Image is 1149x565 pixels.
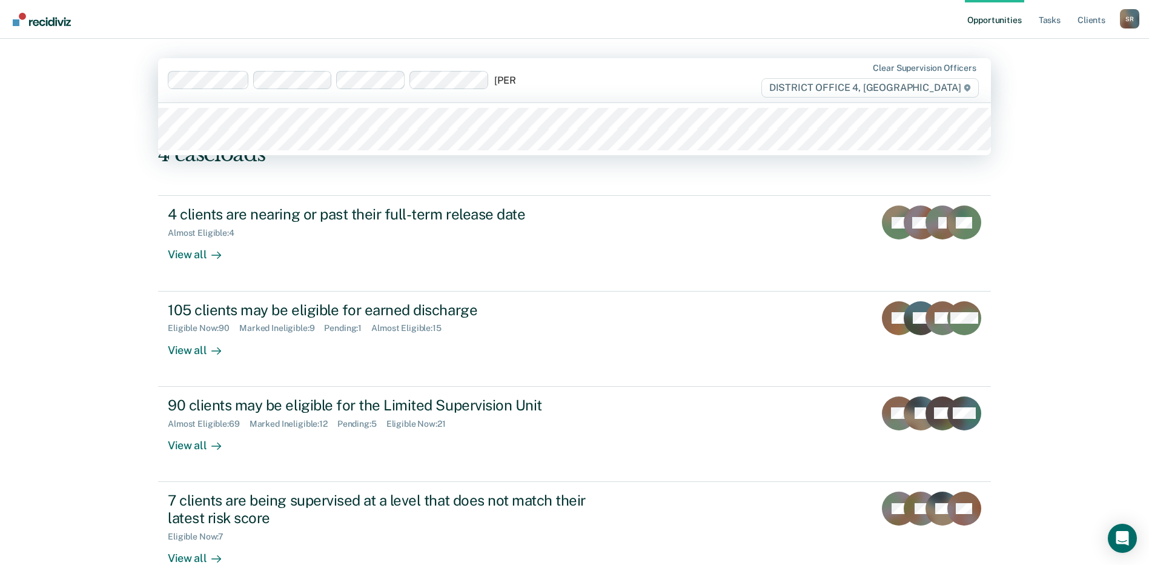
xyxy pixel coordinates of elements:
[168,492,593,527] div: 7 clients are being supervised at a level that does not match their latest risk score
[158,195,991,291] a: 4 clients are nearing or past their full-term release dateAlmost Eligible:4View all
[239,323,324,333] div: Marked Ineligible : 9
[168,238,236,262] div: View all
[168,419,250,429] div: Almost Eligible : 69
[168,541,236,565] div: View all
[168,228,244,238] div: Almost Eligible : 4
[324,323,371,333] div: Pending : 1
[1120,9,1139,28] button: Profile dropdown button
[873,63,976,73] div: Clear supervision officers
[250,419,337,429] div: Marked Ineligible : 12
[337,419,386,429] div: Pending : 5
[168,206,593,223] div: 4 clients are nearing or past their full-term release date
[168,429,236,452] div: View all
[168,301,593,319] div: 105 clients may be eligible for earned discharge
[158,292,991,387] a: 105 clients may be eligible for earned dischargeEligible Now:90Marked Ineligible:9Pending:1Almost...
[168,333,236,357] div: View all
[386,419,455,429] div: Eligible Now : 21
[761,78,979,98] span: DISTRICT OFFICE 4, [GEOGRAPHIC_DATA]
[371,323,451,333] div: Almost Eligible : 15
[158,387,991,482] a: 90 clients may be eligible for the Limited Supervision UnitAlmost Eligible:69Marked Ineligible:12...
[168,532,233,542] div: Eligible Now : 7
[13,13,71,26] img: Recidiviz
[1108,524,1137,553] div: Open Intercom Messenger
[168,396,593,414] div: 90 clients may be eligible for the Limited Supervision Unit
[158,117,824,167] div: Hi, [PERSON_NAME]. We’ve found some outstanding items across 4 caseloads
[168,323,239,333] div: Eligible Now : 90
[1120,9,1139,28] div: S R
